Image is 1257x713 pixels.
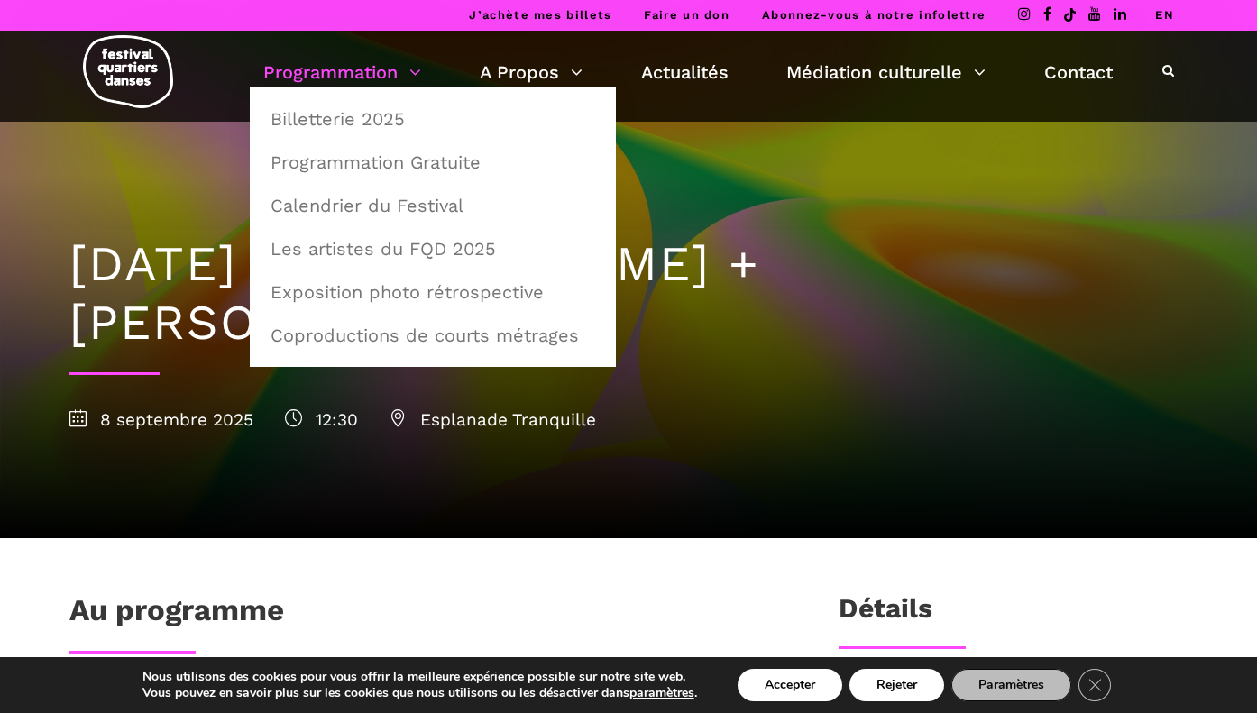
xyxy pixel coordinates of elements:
[142,685,697,701] p: Vous pouvez en savoir plus sur les cookies que nous utilisons ou les désactiver dans .
[390,409,596,430] span: Esplanade Tranquille
[142,669,697,685] p: Nous utilisons des cookies pour vous offrir la meilleure expérience possible sur notre site web.
[1044,57,1113,87] a: Contact
[1155,8,1174,22] a: EN
[69,235,1188,352] h1: [DATE] : [PERSON_NAME] + [PERSON_NAME]
[260,185,606,226] a: Calendrier du Festival
[69,409,253,430] span: 8 septembre 2025
[285,409,358,430] span: 12:30
[849,669,944,701] button: Rejeter
[951,669,1071,701] button: Paramètres
[69,592,284,637] h1: Au programme
[1078,669,1111,701] button: Close GDPR Cookie Banner
[83,35,173,108] img: logo-fqd-med
[839,592,932,637] h3: Détails
[644,8,729,22] a: Faire un don
[762,8,986,22] a: Abonnez-vous à notre infolettre
[469,8,611,22] a: J’achète mes billets
[260,271,606,313] a: Exposition photo rétrospective
[629,685,694,701] button: paramètres
[263,57,421,87] a: Programmation
[260,315,606,356] a: Coproductions de courts métrages
[786,57,986,87] a: Médiation culturelle
[260,142,606,183] a: Programmation Gratuite
[260,228,606,270] a: Les artistes du FQD 2025
[480,57,583,87] a: A Propos
[641,57,729,87] a: Actualités
[260,98,606,140] a: Billetterie 2025
[738,669,842,701] button: Accepter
